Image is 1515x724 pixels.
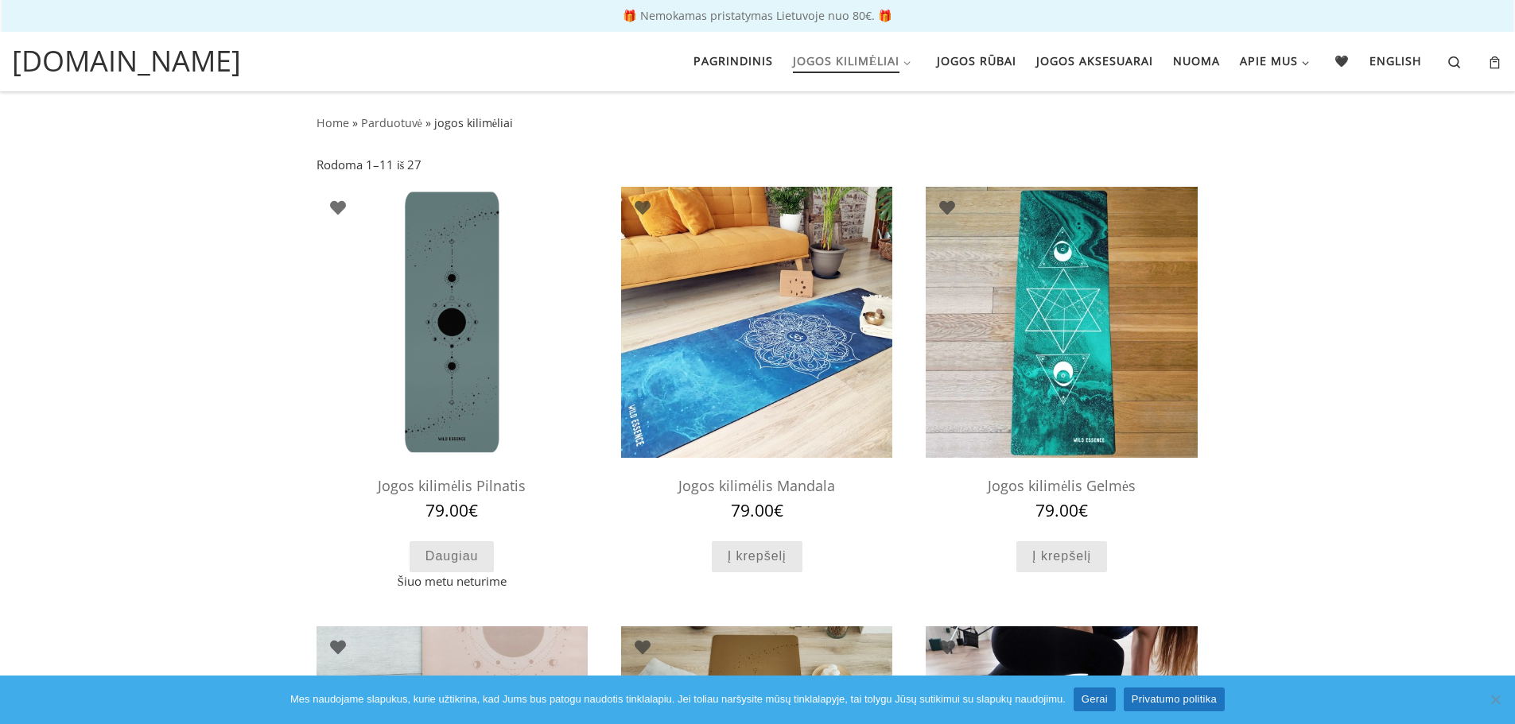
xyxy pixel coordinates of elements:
span: English [1369,45,1422,74]
a: Jogos kilimėliai [787,45,921,78]
span: jogos kilimėliai [434,115,513,130]
a: Home [317,115,349,130]
bdi: 79.00 [425,499,478,521]
span: Ne [1487,691,1503,707]
a: English [1365,45,1428,78]
span: € [774,499,783,521]
a: Add to cart: “Jogos kilimėlis Mandala” [712,541,802,572]
a: Pagrindinis [688,45,778,78]
span: Nuoma [1173,45,1220,74]
a: Gerai [1074,687,1116,711]
bdi: 79.00 [1035,499,1088,521]
a: jogos kilimelisjogos kilimelisJogos kilimėlis Pilnatis 79.00€ [317,187,588,521]
h2: Jogos kilimėlis Gelmės [926,470,1197,502]
span: Jogos aksesuarai [1036,45,1153,74]
p: 🎁 Nemokamas pristatymas Lietuvoje nuo 80€. 🎁 [16,10,1499,21]
span: Šiuo metu neturime [317,572,588,590]
a: 🖤 [1330,45,1355,78]
h2: Jogos kilimėlis Mandala [621,470,892,502]
span: Jogos kilimėliai [793,45,900,74]
span: Mes naudojame slapukus, kurie užtikrina, kad Jums bus patogu naudotis tinklalapiu. Jei toliau nar... [290,691,1066,707]
h2: Jogos kilimėlis Pilnatis [317,470,588,502]
a: Mankštos KilimėlisMankštos KilimėlisJogos kilimėlis Gelmės 79.00€ [926,187,1197,521]
a: Daugiau informacijos apie “Jogos kilimėlis Pilnatis” [410,541,495,572]
span: » [352,115,358,130]
a: [DOMAIN_NAME] [12,40,241,83]
bdi: 79.00 [731,499,783,521]
a: Privatumo politika [1124,687,1225,711]
a: jogos kilimeliaijogos kilimeliaiJogos kilimėlis Mandala 79.00€ [621,187,892,521]
a: Jogos rūbai [931,45,1021,78]
a: Jogos aksesuarai [1031,45,1158,78]
span: 🖤 [1334,45,1350,74]
a: Parduotuvė [361,115,422,130]
p: Rodoma 1–11 iš 27 [317,156,422,174]
span: Apie mus [1240,45,1298,74]
span: € [468,499,478,521]
span: Pagrindinis [693,45,773,74]
span: € [1078,499,1088,521]
span: Jogos rūbai [937,45,1016,74]
a: Nuoma [1167,45,1225,78]
span: » [425,115,431,130]
a: Add to cart: “Jogos kilimėlis Gelmės” [1016,541,1107,572]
